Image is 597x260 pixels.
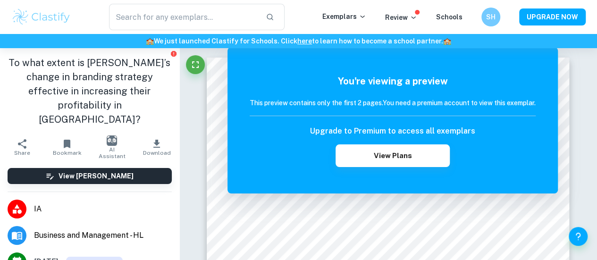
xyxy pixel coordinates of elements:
button: AI Assistant [90,134,135,160]
span: 🏫 [443,37,451,45]
p: Exemplars [322,11,366,22]
input: Search for any exemplars... [109,4,258,30]
button: UPGRADE NOW [519,8,586,25]
span: Bookmark [53,150,82,156]
img: Clastify logo [11,8,71,26]
span: Download [143,150,171,156]
span: IA [34,203,172,215]
h6: This preview contains only the first 2 pages. You need a premium account to view this exemplar. [250,98,536,108]
span: Share [14,150,30,156]
button: Report issue [170,50,177,57]
span: AI Assistant [95,146,129,159]
h5: You're viewing a preview [250,74,536,88]
span: Business and Management - HL [34,230,172,241]
button: Download [135,134,179,160]
button: Bookmark [45,134,90,160]
img: AI Assistant [107,135,117,146]
button: Fullscreen [186,55,205,74]
a: here [297,37,312,45]
a: Schools [436,13,462,21]
h6: Upgrade to Premium to access all exemplars [310,126,475,137]
button: View [PERSON_NAME] [8,168,172,184]
h6: We just launched Clastify for Schools. Click to learn how to become a school partner. [2,36,595,46]
h6: View [PERSON_NAME] [59,171,134,181]
button: SH [481,8,500,26]
h1: To what extent is [PERSON_NAME]’s change in branding strategy effective in increasing their profi... [8,56,172,126]
span: 🏫 [146,37,154,45]
button: View Plans [336,144,450,167]
h6: SH [486,12,496,22]
button: Help and Feedback [569,227,588,246]
p: Review [385,12,417,23]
